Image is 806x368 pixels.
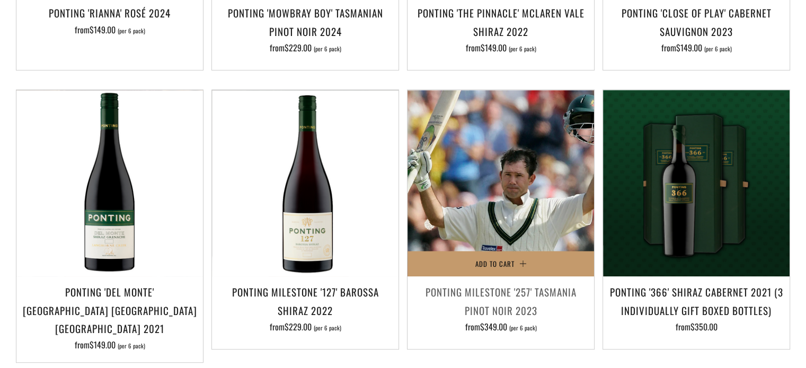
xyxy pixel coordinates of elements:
a: Ponting 'Close of Play' Cabernet Sauvignon 2023 from$149.00 (per 6 pack) [603,4,790,57]
span: $149.00 [481,41,507,54]
a: Ponting 'Del Monte' [GEOGRAPHIC_DATA] [GEOGRAPHIC_DATA] [GEOGRAPHIC_DATA] 2021 from$149.00 (per 6... [16,283,203,349]
span: from [75,338,145,351]
a: Ponting Milestone '127' Barossa Shiraz 2022 from$229.00 (per 6 pack) [212,283,398,336]
span: $350.00 [690,320,718,333]
span: from [465,320,537,333]
span: (per 6 pack) [509,46,536,52]
span: from [75,23,145,36]
h3: Ponting '366' Shiraz Cabernet 2021 (3 individually gift boxed bottles) [608,283,784,319]
h3: Ponting 'Close of Play' Cabernet Sauvignon 2023 [608,4,784,40]
span: Add to Cart [475,258,515,269]
span: from [661,41,732,54]
span: $149.00 [90,23,116,36]
a: Ponting 'The Pinnacle' McLaren Vale Shiraz 2022 from$149.00 (per 6 pack) [408,4,594,57]
a: Ponting '366' Shiraz Cabernet 2021 (3 individually gift boxed bottles) from$350.00 [603,283,790,336]
span: $229.00 [285,320,312,333]
a: Ponting Milestone '257' Tasmania Pinot Noir 2023 from$349.00 (per 6 pack) [408,283,594,336]
h3: Ponting 'Rianna' Rosé 2024 [22,4,198,22]
span: $349.00 [480,320,507,333]
span: from [466,41,536,54]
h3: Ponting 'The Pinnacle' McLaren Vale Shiraz 2022 [413,4,589,40]
span: from [270,320,341,333]
h3: Ponting 'Mowbray Boy' Tasmanian Pinot Noir 2024 [217,4,393,40]
span: from [676,320,718,333]
h3: Ponting 'Del Monte' [GEOGRAPHIC_DATA] [GEOGRAPHIC_DATA] [GEOGRAPHIC_DATA] 2021 [22,283,198,337]
span: $229.00 [285,41,312,54]
h3: Ponting Milestone '257' Tasmania Pinot Noir 2023 [413,283,589,319]
a: Ponting 'Rianna' Rosé 2024 from$149.00 (per 6 pack) [16,4,203,57]
span: (per 6 pack) [118,343,145,349]
span: (per 6 pack) [704,46,732,52]
span: $149.00 [676,41,702,54]
span: (per 6 pack) [509,325,537,331]
span: $149.00 [90,338,116,351]
h3: Ponting Milestone '127' Barossa Shiraz 2022 [217,283,393,319]
button: Add to Cart [408,251,594,276]
span: (per 6 pack) [314,46,341,52]
a: Ponting 'Mowbray Boy' Tasmanian Pinot Noir 2024 from$229.00 (per 6 pack) [212,4,398,57]
span: (per 6 pack) [314,325,341,331]
span: (per 6 pack) [118,28,145,34]
span: from [270,41,341,54]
